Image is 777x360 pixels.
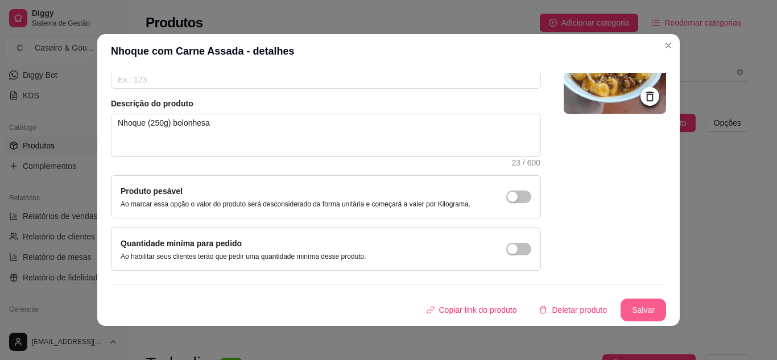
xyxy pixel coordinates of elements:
[121,252,366,261] p: Ao habilitar seus clientes terão que pedir uma quantidade miníma desse produto.
[121,200,470,209] p: Ao marcar essa opção o valor do produto será desconsiderado da forma unitária e começará a valer ...
[111,71,541,89] input: Ex.: 123
[621,299,666,321] button: Salvar
[97,34,680,68] header: Nhoque com Carne Assada - detalhes
[530,299,616,321] button: deleteDeletar produto
[539,306,547,314] span: delete
[121,187,183,196] label: Produto pesável
[111,114,540,156] textarea: Nhoque (250g) bolonhesa
[121,239,242,248] label: Quantidade miníma para pedido
[659,36,677,55] button: Close
[111,98,541,109] article: Descrição do produto
[418,299,526,321] button: Copiar link do produto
